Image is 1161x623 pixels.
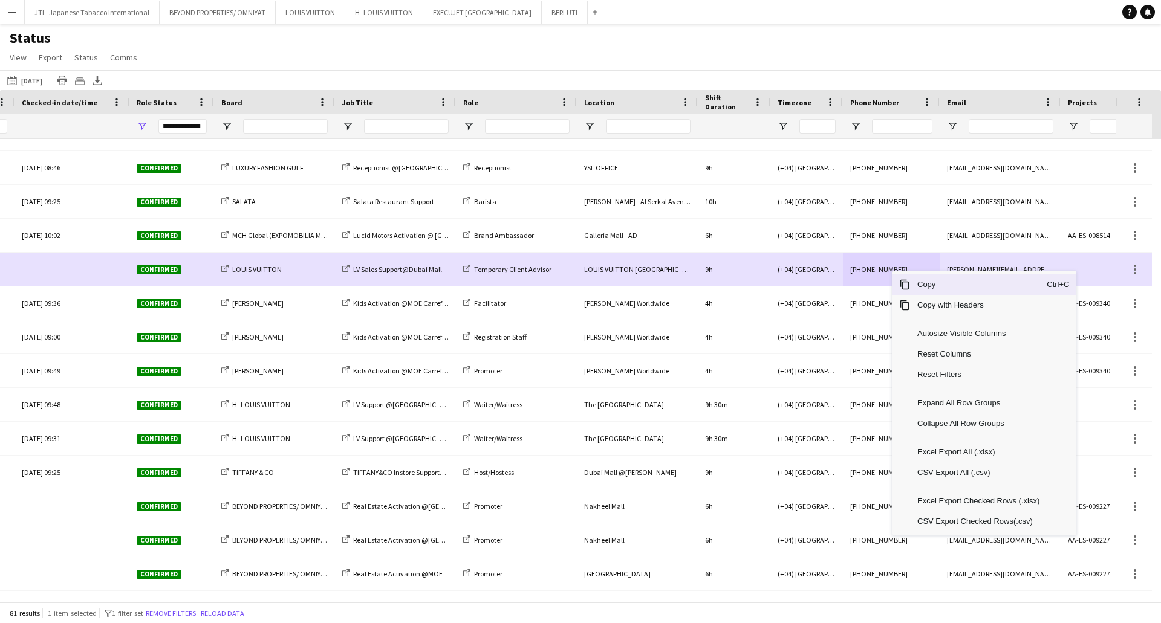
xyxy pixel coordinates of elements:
[137,333,181,342] span: Confirmed
[910,274,1047,295] span: Copy
[342,366,452,375] a: Kids Activation @MOE Carrefour
[799,119,836,134] input: Timezone Filter Input
[232,400,290,409] span: H_LOUIS VUITTON
[910,413,1047,434] span: Collapse All Row Groups
[584,98,614,107] span: Location
[221,502,328,511] a: BEYOND PROPERTIES/ OMNIYAT
[353,535,495,544] span: Real Estate Activation @[GEOGRAPHIC_DATA]
[342,265,442,274] a: LV Sales Support@Dubai Mall
[137,401,181,410] span: Confirmed
[22,354,122,387] div: [DATE] 09:49
[137,98,177,107] span: Role Status
[232,231,435,240] span: MCH Global (EXPOMOBILIA MCH GLOBAL ME LIVE MARKETING LLC)
[474,231,534,240] span: Brand Ambassador
[843,523,940,557] div: [PHONE_NUMBER]
[342,197,434,206] a: Salata Restaurant Support
[232,366,284,375] span: [PERSON_NAME]
[342,569,443,578] a: Real Estate Activation @MOE
[843,456,940,489] div: [PHONE_NUMBER]
[705,93,749,111] span: Shift Duration
[577,320,698,353] div: [PERSON_NAME] Worldwide
[474,502,502,511] span: Promoter
[353,468,514,477] span: TIFFANY&CO Instore Support@ [GEOGRAPHIC_DATA]
[221,332,284,341] a: [PERSON_NAME]
[577,557,698,590] div: [GEOGRAPHIC_DATA]
[577,286,698,320] div: [PERSON_NAME] Worldwide
[947,98,966,107] span: Email
[90,73,105,88] app-action-btn: Export XLSX
[353,299,452,308] span: Kids Activation @MOE Carrefour
[910,344,1047,364] span: Reset Columns
[160,1,276,24] button: BEYOND PROPERTIES/ OMNIYAT
[698,388,770,421] div: 9h 30m
[940,219,1061,252] div: [EMAIL_ADDRESS][DOMAIN_NAME]
[232,569,328,578] span: BEYOND PROPERTIES/ OMNIYAT
[1047,274,1073,295] span: Ctrl+C
[342,468,514,477] a: TIFFANY&CO Instore Support@ [GEOGRAPHIC_DATA]
[221,400,290,409] a: H_LOUIS VUITTON
[770,557,843,590] div: (+04) [GEOGRAPHIC_DATA]
[969,119,1053,134] input: Email Filter Input
[221,569,328,578] a: BEYOND PROPERTIES/ OMNIYAT
[1061,557,1145,590] div: AA-ES-009227
[577,354,698,387] div: [PERSON_NAME] Worldwide
[22,98,97,107] span: Checked-in date/time
[342,231,501,240] a: Lucid Motors Activation @ [GEOGRAPHIC_DATA]
[463,569,502,578] a: Promoter
[143,607,198,620] button: Remove filters
[463,535,502,544] a: Promoter
[698,151,770,184] div: 9h
[22,320,122,353] div: [DATE] 09:00
[232,197,256,206] span: SALATA
[353,400,459,409] span: LV Support @[GEOGRAPHIC_DATA]
[910,442,1047,462] span: Excel Export All (.xlsx)
[1068,121,1079,132] button: Open Filter Menu
[698,354,770,387] div: 4h
[474,163,512,172] span: Receptionist
[1061,219,1145,252] div: AA-ES-008514
[70,50,103,65] a: Status
[940,151,1061,184] div: [EMAIL_ADDRESS][DOMAIN_NAME]
[423,1,542,24] button: EXECUJET [GEOGRAPHIC_DATA]
[843,422,940,455] div: [PHONE_NUMBER]
[353,332,452,341] span: Kids Activation @MOE Carrefour
[577,219,698,252] div: Galleria Mall - AD
[463,265,551,274] a: Temporary Client Advisor
[105,50,142,65] a: Comms
[22,185,122,218] div: [DATE] 09:25
[910,462,1047,483] span: CSV Export All (.csv)
[137,502,181,511] span: Confirmed
[243,119,328,134] input: Board Filter Input
[770,489,843,523] div: (+04) [GEOGRAPHIC_DATA]
[872,119,932,134] input: Phone Number Filter Input
[342,121,353,132] button: Open Filter Menu
[542,1,588,24] button: BERLUTI
[353,502,495,511] span: Real Estate Activation @[GEOGRAPHIC_DATA]
[910,511,1047,532] span: CSV Export Checked Rows(.csv)
[221,366,284,375] a: [PERSON_NAME]
[22,456,122,489] div: [DATE] 09:25
[221,535,328,544] a: BEYOND PROPERTIES/ OMNIYAT
[940,185,1061,218] div: [EMAIL_ADDRESS][DOMAIN_NAME]
[342,163,465,172] a: Receptionist @[GEOGRAPHIC_DATA]
[474,366,502,375] span: Promoter
[232,502,328,511] span: BEYOND PROPERTIES/ OMNIYAT
[221,121,232,132] button: Open Filter Menu
[463,197,496,206] a: Barista
[1061,320,1145,353] div: AA-ES-009340
[474,468,514,477] span: Host/Hostess
[221,231,435,240] a: MCH Global (EXPOMOBILIA MCH GLOBAL ME LIVE MARKETING LLC)
[698,557,770,590] div: 6h
[474,569,502,578] span: Promoter
[198,607,247,620] button: Reload data
[474,197,496,206] span: Barista
[910,393,1047,413] span: Expand All Row Groups
[698,219,770,252] div: 6h
[843,354,940,387] div: [PHONE_NUMBER]
[353,265,442,274] span: LV Sales Support@Dubai Mall
[137,570,181,579] span: Confirmed
[137,434,181,444] span: Confirmed
[463,98,478,107] span: Role
[342,98,373,107] span: Job Title
[770,151,843,184] div: (+04) [GEOGRAPHIC_DATA]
